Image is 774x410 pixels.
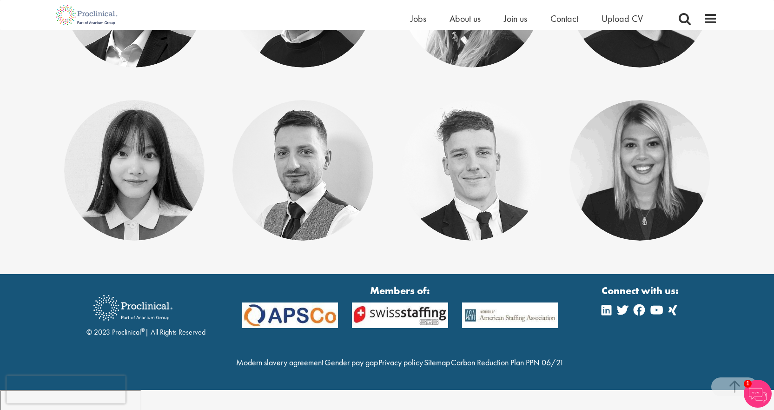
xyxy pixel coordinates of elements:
img: Proclinical Recruitment [86,289,179,327]
img: Chatbot [744,380,772,408]
img: APSCo [455,302,565,328]
a: Modern slavery agreement [236,357,324,368]
img: APSCo [345,302,455,328]
a: Jobs [410,13,426,25]
strong: Members of: [242,283,558,298]
a: Sitemap [424,357,450,368]
span: 1 [744,380,752,388]
a: Carbon Reduction Plan PPN 06/21 [451,357,564,368]
strong: Connect with us: [602,283,681,298]
a: Privacy policy [378,357,423,368]
div: © 2023 Proclinical | All Rights Reserved [86,288,205,338]
a: Contact [550,13,578,25]
a: About us [450,13,481,25]
sup: ® [141,326,145,334]
a: Gender pay gap [324,357,378,368]
a: Upload CV [602,13,643,25]
iframe: reCAPTCHA [7,376,126,403]
img: APSCo [235,302,345,328]
a: Join us [504,13,527,25]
